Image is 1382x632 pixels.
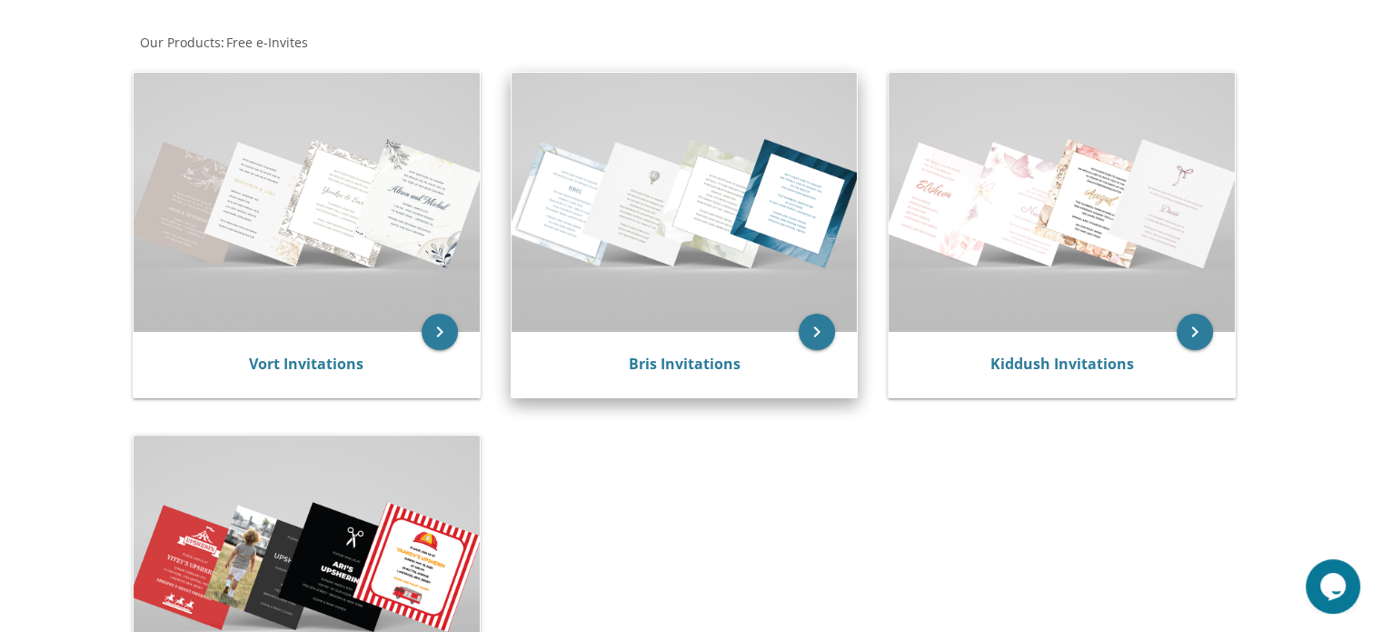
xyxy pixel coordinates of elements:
[224,34,308,51] a: Free e-Invites
[138,34,221,51] a: Our Products
[134,73,480,332] img: Vort Invitations
[124,34,691,52] div: :
[1177,314,1213,350] a: keyboard_arrow_right
[628,354,740,374] a: Bris Invitations
[799,314,835,350] a: keyboard_arrow_right
[512,73,858,332] img: Bris Invitations
[1306,559,1364,614] iframe: chat widget
[226,34,308,51] span: Free e-Invites
[990,354,1134,374] a: Kiddush Invitations
[249,354,363,374] a: Vort Invitations
[422,314,458,350] a: keyboard_arrow_right
[889,73,1235,332] img: Kiddush Invitations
